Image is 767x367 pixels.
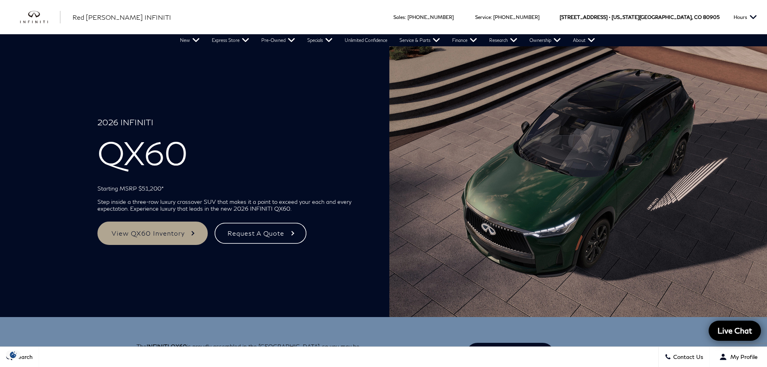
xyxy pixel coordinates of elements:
[72,13,171,21] span: Red [PERSON_NAME] INFINITI
[72,12,171,22] a: Red [PERSON_NAME] INFINITI
[206,34,255,46] a: Express Store
[710,347,767,367] button: Open user profile menu
[97,117,358,178] h1: QX60
[339,34,393,46] a: Unlimited Confidence
[446,34,483,46] a: Finance
[301,34,339,46] a: Specials
[393,34,446,46] a: Service & Parts
[174,34,601,46] nav: Main Navigation
[407,14,454,20] a: [PHONE_NUMBER]
[491,14,492,20] span: :
[523,34,567,46] a: Ownership
[567,34,601,46] a: About
[97,198,358,212] p: Step inside a three-row luxury crossover SUV that makes it a point to exceed your each and every ...
[20,11,60,24] a: infiniti
[97,185,358,192] p: Starting MSRP $51,200*
[709,321,761,341] a: Live Chat
[483,34,523,46] a: Research
[671,354,703,361] span: Contact Us
[136,343,378,357] p: The is proudly assembled in the [GEOGRAPHIC_DATA], so you may be eligible for a tax deduction of ...
[560,14,719,20] a: [STREET_ADDRESS] • [US_STATE][GEOGRAPHIC_DATA], CO 80905
[727,354,758,361] span: My Profile
[255,34,301,46] a: Pre-Owned
[389,46,767,317] img: 2026 INFINITI QX60
[475,14,491,20] span: Service
[12,354,33,361] span: Search
[713,326,756,336] span: Live Chat
[466,343,554,366] a: View Inventory
[97,117,358,133] span: 2026 INFINITI
[213,222,307,245] a: Request A Quote
[174,34,206,46] a: New
[20,11,60,24] img: INFINITI
[405,14,406,20] span: :
[147,343,187,350] strong: INFINITI QX60
[493,14,540,20] a: [PHONE_NUMBER]
[4,350,23,359] img: Opt-Out Icon
[97,222,208,245] a: View QX60 Inventory
[4,350,23,359] section: Click to Open Cookie Consent Modal
[393,14,405,20] span: Sales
